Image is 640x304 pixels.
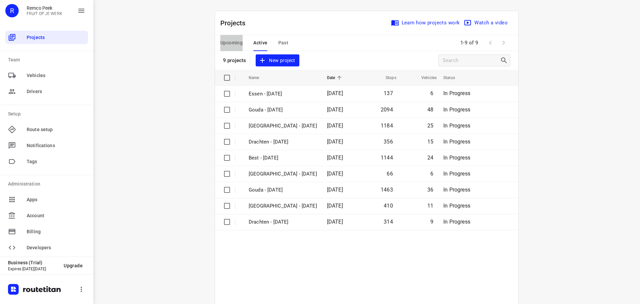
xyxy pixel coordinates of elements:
span: In Progress [443,203,470,209]
span: In Progress [443,155,470,161]
p: FRUIT OP JE WERK [27,11,62,16]
span: 11 [427,203,433,209]
span: Developers [27,244,85,251]
span: Billing [27,228,85,235]
span: Projects [27,34,85,41]
span: 36 [427,187,433,193]
span: [DATE] [327,122,343,129]
span: 1-9 of 9 [458,36,481,50]
span: Previous Page [484,36,497,49]
div: Billing [5,225,88,238]
div: Vehicles [5,69,88,82]
span: Vehicles [413,74,437,82]
div: Notifications [5,139,88,152]
div: Developers [5,241,88,254]
span: 9 [430,219,433,225]
div: Search [500,56,510,64]
div: Projects [5,31,88,44]
span: [DATE] [327,187,343,193]
p: Drachten - [DATE] [249,138,317,146]
span: 24 [427,155,433,161]
span: Notifications [27,142,85,149]
span: Stops [377,74,396,82]
span: [DATE] [327,219,343,225]
span: Apps [27,196,85,203]
p: Best - [DATE] [249,154,317,162]
span: In Progress [443,106,470,113]
p: Gouda - [DATE] [249,106,317,114]
span: Upgrade [64,263,83,268]
p: Essen - [DATE] [249,90,317,98]
span: Account [27,212,85,219]
span: 1463 [381,187,393,193]
span: 137 [384,90,393,96]
span: [DATE] [327,155,343,161]
span: [DATE] [327,138,343,145]
span: In Progress [443,219,470,225]
input: Search projects [443,55,500,66]
span: In Progress [443,90,470,96]
span: New project [260,56,295,65]
span: [DATE] [327,171,343,177]
span: [DATE] [327,106,343,113]
p: Gouda - [DATE] [249,186,317,194]
p: Team [8,56,88,63]
p: Expires [DATE][DATE] [8,267,58,271]
p: Business (Trial) [8,260,58,265]
button: Upgrade [58,260,88,272]
p: Setup [8,110,88,117]
span: [DATE] [327,90,343,96]
span: Upcoming [220,39,243,47]
p: 9 projects [223,57,246,63]
span: 15 [427,138,433,145]
span: [DATE] [327,203,343,209]
div: Tags [5,155,88,168]
p: Projects [220,18,251,28]
p: [GEOGRAPHIC_DATA] - [DATE] [249,202,317,210]
span: 410 [384,203,393,209]
span: In Progress [443,138,470,145]
div: Account [5,209,88,222]
div: Route setup [5,123,88,136]
span: 2094 [381,106,393,113]
div: Drivers [5,85,88,98]
p: Remco Peek [27,5,62,11]
button: New project [256,54,299,67]
span: Active [253,39,267,47]
span: In Progress [443,122,470,129]
p: [GEOGRAPHIC_DATA] - [DATE] [249,170,317,178]
span: Name [249,74,268,82]
span: 48 [427,106,433,113]
span: 314 [384,219,393,225]
p: Administration [8,181,88,188]
span: Next Page [497,36,510,49]
span: Past [278,39,289,47]
span: In Progress [443,171,470,177]
span: Vehicles [27,72,85,79]
span: Route setup [27,126,85,133]
span: Drivers [27,88,85,95]
div: Apps [5,193,88,206]
span: 1184 [381,122,393,129]
span: Tags [27,158,85,165]
span: Date [327,74,344,82]
span: 356 [384,138,393,145]
span: 25 [427,122,433,129]
span: 6 [430,171,433,177]
div: R [5,4,19,17]
span: In Progress [443,187,470,193]
span: 66 [387,171,393,177]
span: 6 [430,90,433,96]
span: 1144 [381,155,393,161]
p: [GEOGRAPHIC_DATA] - [DATE] [249,122,317,130]
p: Drachten - [DATE] [249,218,317,226]
span: Status [443,74,464,82]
